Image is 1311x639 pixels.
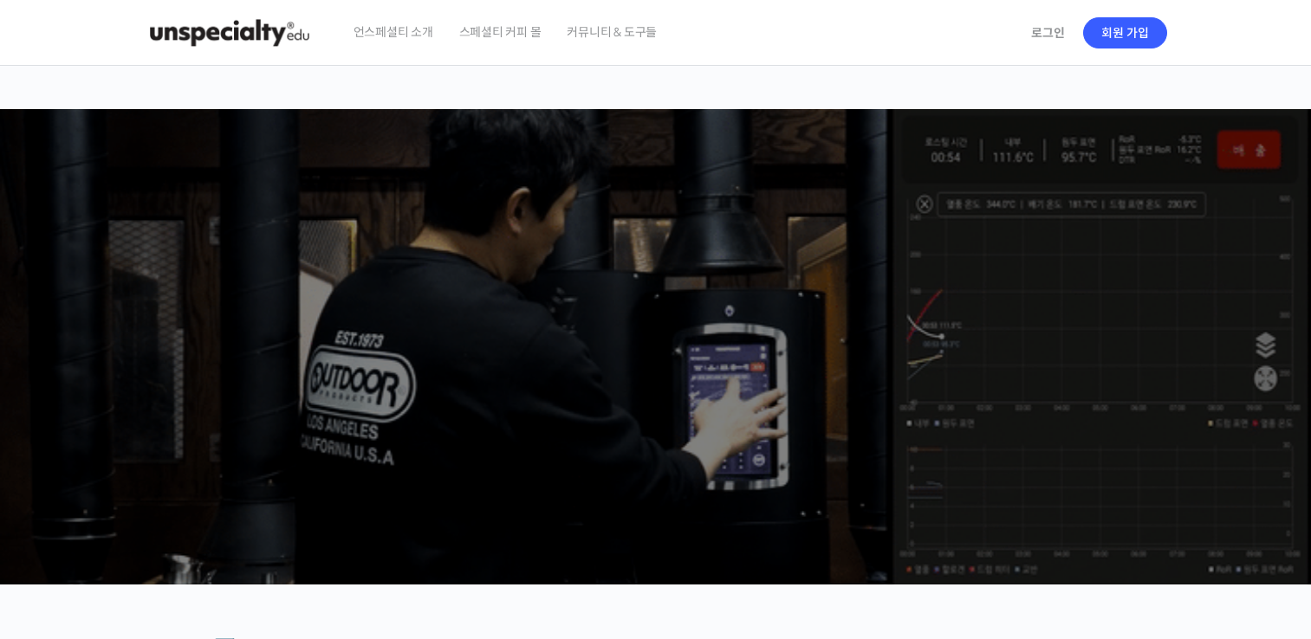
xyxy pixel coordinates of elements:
[1021,13,1075,53] a: 로그인
[1083,17,1167,48] a: 회원 가입
[17,265,1295,352] p: [PERSON_NAME]을 다하는 당신을 위해, 최고와 함께 만든 커피 클래스
[17,360,1295,384] p: 시간과 장소에 구애받지 않고, 검증된 커리큘럼으로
